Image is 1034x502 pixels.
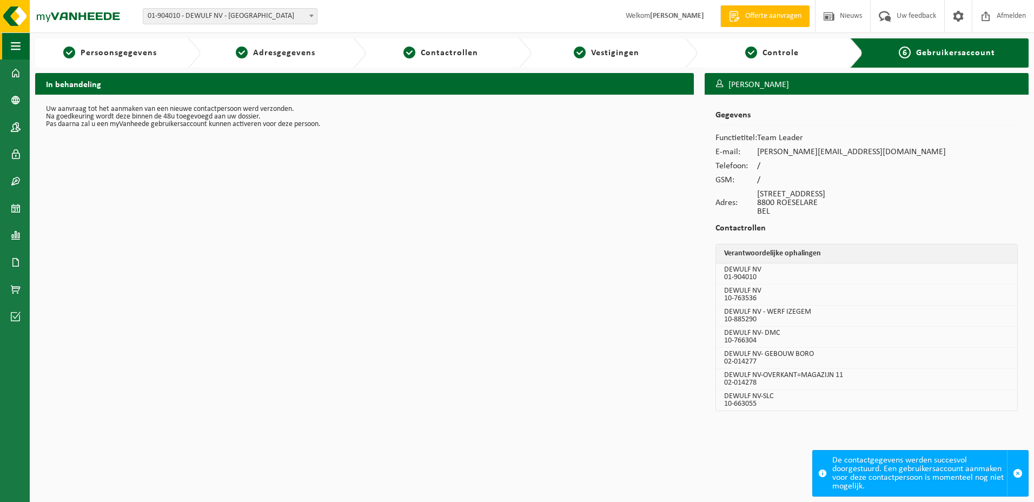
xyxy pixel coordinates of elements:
td: DEWULF NV - WERF IZEGEM 10-885290 [716,306,1017,327]
span: 2 [236,47,248,58]
td: DEWULF NV-OVERKANT=MAGAZIJN 11 02-014278 [716,369,1017,390]
td: DEWULF NV 10-763536 [716,285,1017,306]
h2: In behandeling [35,73,694,94]
a: 5Controle [703,47,841,60]
td: E-mail: [715,145,757,159]
td: Functietitel: [715,131,757,145]
span: Offerte aanvragen [743,11,804,22]
p: Na goedkeuring wordt deze binnen de 48u toegevoegd aan uw dossier. [46,113,683,121]
td: [STREET_ADDRESS] 8800 ROESELARE BEL [757,187,946,219]
a: 2Adresgegevens [206,47,344,60]
td: Team Leader [757,131,946,145]
h3: [PERSON_NAME] [705,73,1029,97]
span: 1 [63,47,75,58]
h2: Gegevens [715,111,1018,125]
a: 3Contactrollen [372,47,510,60]
div: De contactgegevens werden succesvol doorgestuurd. Een gebruikersaccount aanmaken voor deze contac... [832,451,1007,496]
td: Adres: [715,187,757,219]
span: 3 [403,47,415,58]
span: Gebruikersaccount [916,49,995,57]
td: DEWULF NV- DMC 10-766304 [716,327,1017,348]
a: Offerte aanvragen [720,5,810,27]
span: 6 [899,47,911,58]
p: Pas daarna zal u een myVanheede gebruikersaccount kunnen activeren voor deze persoon. [46,121,683,128]
span: 4 [574,47,586,58]
span: Contactrollen [421,49,478,57]
span: 01-904010 - DEWULF NV - ROESELARE [143,8,317,24]
td: DEWULF NV- GEBOUW BORO 02-014277 [716,348,1017,369]
span: Controle [763,49,799,57]
td: Telefoon: [715,159,757,173]
span: Persoonsgegevens [81,49,157,57]
a: 4Vestigingen [537,47,675,60]
span: 5 [745,47,757,58]
a: 1Persoonsgegevens [41,47,179,60]
td: DEWULF NV 01-904010 [716,263,1017,285]
td: DEWULF NV-SLC 10-663055 [716,390,1017,411]
p: Uw aanvraag tot het aanmaken van een nieuwe contactpersoon werd verzonden. [46,105,683,113]
span: 01-904010 - DEWULF NV - ROESELARE [143,9,317,24]
td: GSM: [715,173,757,187]
strong: [PERSON_NAME] [650,12,704,20]
td: [PERSON_NAME][EMAIL_ADDRESS][DOMAIN_NAME] [757,145,946,159]
h2: Contactrollen [715,224,1018,239]
td: / [757,159,946,173]
th: Verantwoordelijke ophalingen [716,245,1017,263]
span: Vestigingen [591,49,639,57]
td: / [757,173,946,187]
span: Adresgegevens [253,49,315,57]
